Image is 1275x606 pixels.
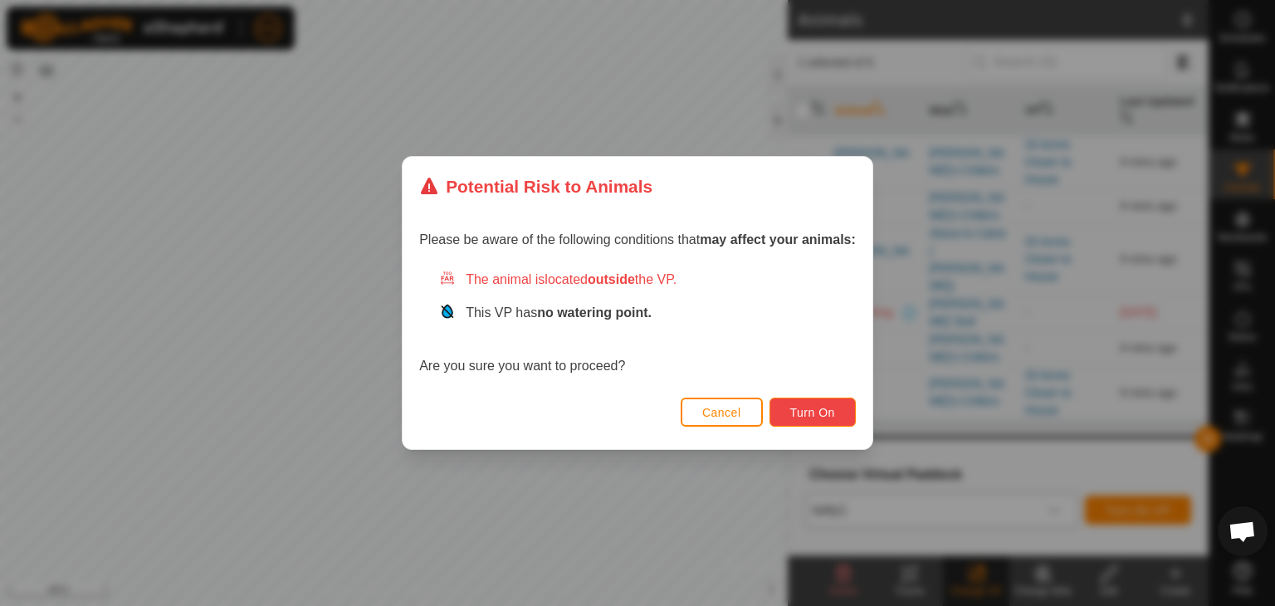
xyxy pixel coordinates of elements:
div: Open chat [1218,506,1268,556]
span: located the VP. [545,272,677,286]
strong: may affect your animals: [700,232,856,247]
span: Please be aware of the following conditions that [419,232,856,247]
div: Are you sure you want to proceed? [419,270,856,376]
button: Turn On [769,398,856,427]
span: This VP has [466,305,652,320]
span: Turn On [790,406,835,419]
div: Potential Risk to Animals [419,173,652,199]
button: Cancel [681,398,763,427]
strong: no watering point. [537,305,652,320]
span: Cancel [702,406,741,419]
div: The animal is [439,270,856,290]
strong: outside [588,272,635,286]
